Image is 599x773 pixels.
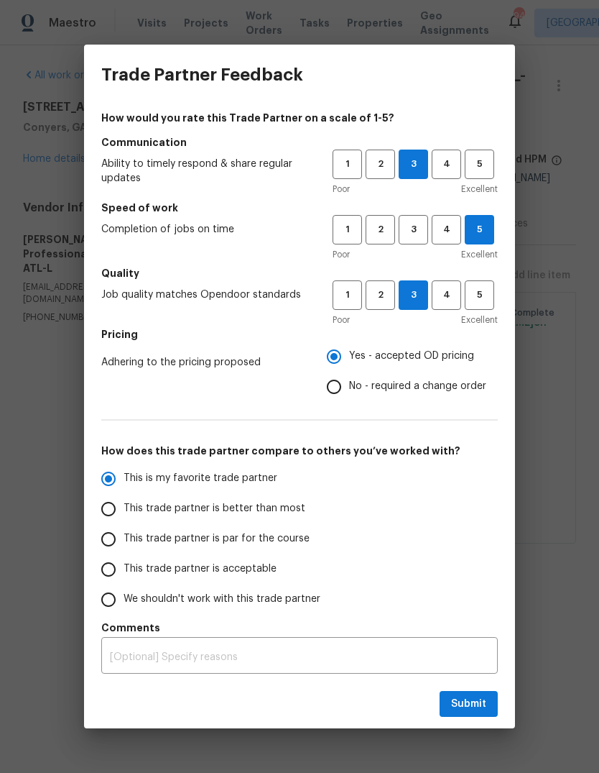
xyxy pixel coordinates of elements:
span: Poor [333,247,350,262]
h3: Trade Partner Feedback [101,65,303,85]
h5: Pricing [101,327,498,342]
div: Pricing [327,342,498,402]
h5: Quality [101,266,498,280]
span: This trade partner is acceptable [124,562,277,577]
span: We shouldn't work with this trade partner [124,592,320,607]
span: Poor [333,182,350,196]
span: 5 [466,156,493,173]
button: 2 [366,150,395,179]
button: 2 [366,215,395,244]
span: 5 [466,287,493,303]
span: No - required a change order [349,379,486,394]
button: 5 [465,215,494,244]
button: 4 [432,150,461,179]
button: 1 [333,280,362,310]
span: 3 [400,221,427,238]
span: 3 [399,287,427,303]
span: 2 [367,156,394,173]
span: Excellent [461,247,498,262]
span: 2 [367,287,394,303]
button: 1 [333,215,362,244]
h5: Speed of work [101,201,498,215]
span: Job quality matches Opendoor standards [101,288,310,302]
span: 5 [465,221,493,238]
span: Submit [451,695,486,713]
span: 1 [334,287,361,303]
h5: How does this trade partner compare to others you’ve worked with? [101,444,498,458]
span: Yes - accepted OD pricing [349,349,474,364]
button: 4 [432,215,461,244]
button: 3 [399,215,428,244]
h5: Communication [101,135,498,150]
span: Excellent [461,313,498,327]
span: This trade partner is better than most [124,501,305,516]
span: Ability to timely respond & share regular updates [101,157,310,186]
span: 2 [367,221,394,238]
button: 5 [465,150,494,179]
h4: How would you rate this Trade Partner on a scale of 1-5? [101,111,498,125]
span: This trade partner is par for the course [124,531,310,546]
span: Excellent [461,182,498,196]
span: 1 [334,156,361,173]
div: How does this trade partner compare to others you’ve worked with? [101,464,498,615]
span: 4 [433,156,460,173]
h5: Comments [101,621,498,635]
span: 1 [334,221,361,238]
button: 4 [432,280,461,310]
span: This is my favorite trade partner [124,471,277,486]
span: 4 [433,221,460,238]
button: 5 [465,280,494,310]
span: 4 [433,287,460,303]
button: 3 [399,150,428,179]
button: Submit [440,691,498,718]
button: 1 [333,150,362,179]
button: 2 [366,280,395,310]
span: Adhering to the pricing proposed [101,355,304,370]
span: Completion of jobs on time [101,222,310,237]
span: 3 [399,156,427,173]
button: 3 [399,280,428,310]
span: Poor [333,313,350,327]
